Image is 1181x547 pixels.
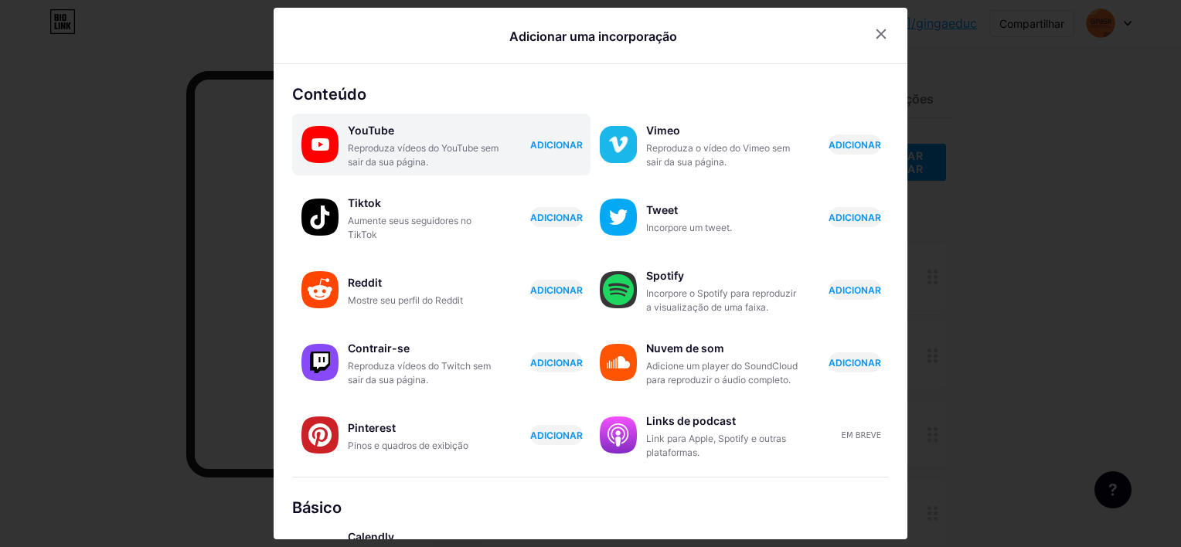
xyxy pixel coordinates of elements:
[646,120,801,141] div: Vimeo
[646,199,801,221] div: Tweet
[600,416,637,454] img: links de podcast
[530,356,583,369] font: ADICIONAR
[301,344,339,381] img: contrair-se
[600,271,637,308] img: Spotify
[646,141,801,169] div: Reproduza o vídeo do Vimeo sem sair da sua página.
[530,425,583,445] button: ADICIONAR
[646,338,801,359] div: Nuvem de som
[829,284,881,297] font: ADICIONAR
[301,199,339,236] img: Tiktok
[646,265,801,287] div: Spotify
[348,120,502,141] div: YouTube
[600,344,637,381] img: nuvem de som
[301,416,339,454] img: Pinterest
[829,134,881,155] button: ADICIONAR
[600,126,637,163] img: Vimeo
[348,359,502,387] div: Reproduza vídeos do Twitch sem sair da sua página.
[348,439,502,453] div: Pinos e quadros de exibição
[348,417,502,439] div: Pinterest
[530,134,583,155] button: ADICIONAR
[530,211,583,224] font: ADICIONAR
[530,429,583,442] font: ADICIONAR
[348,214,502,242] div: Aumente seus seguidores no TikTok
[530,284,583,297] font: ADICIONAR
[646,432,801,460] div: Link para Apple, Spotify e outras plataformas.
[348,294,502,307] div: Mostre seu perfil do Reddit
[530,138,583,151] font: ADICIONAR
[530,207,583,227] button: ADICIONAR
[829,211,881,224] font: ADICIONAR
[509,27,677,46] div: Adicionar uma incorporação
[829,356,881,369] font: ADICIONAR
[348,272,502,294] div: Reddit
[646,410,801,432] div: Links de podcast
[348,141,502,169] div: Reproduza vídeos do YouTube sem sair da sua página.
[301,271,339,308] img: reddit
[829,138,881,151] font: ADICIONAR
[842,430,881,441] div: Em breve
[829,352,881,372] button: ADICIONAR
[600,199,637,236] img: gorjeio
[646,221,801,235] div: Incorpore um tweet.
[292,496,889,519] div: Básico
[292,83,889,106] div: Conteúdo
[348,338,502,359] div: Contrair-se
[646,359,801,387] div: Adicione um player do SoundCloud para reproduzir o áudio completo.
[829,280,881,300] button: ADICIONAR
[301,126,339,163] img: youtube
[646,287,801,314] div: Incorpore o Spotify para reproduzir a visualização de uma faixa.
[530,352,583,372] button: ADICIONAR
[829,207,881,227] button: ADICIONAR
[348,192,502,214] div: Tiktok
[530,280,583,300] button: ADICIONAR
